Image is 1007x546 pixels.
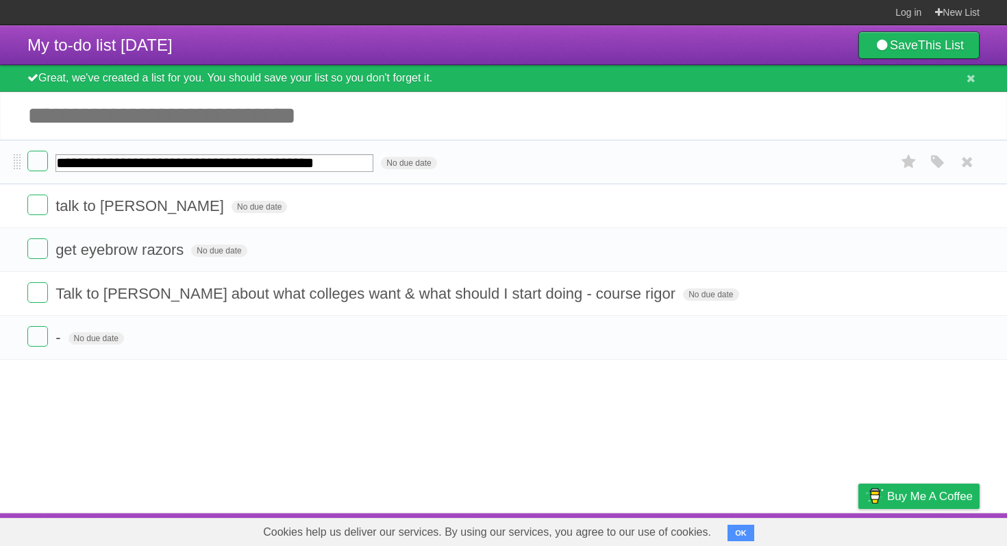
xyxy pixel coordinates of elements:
[728,525,754,541] button: OK
[27,195,48,215] label: Done
[27,282,48,303] label: Done
[27,151,48,171] label: Done
[918,38,964,52] b: This List
[191,245,247,257] span: No due date
[683,288,738,301] span: No due date
[55,329,64,346] span: -
[69,332,124,345] span: No due date
[721,517,777,543] a: Developers
[27,238,48,259] label: Done
[232,201,287,213] span: No due date
[858,484,980,509] a: Buy me a coffee
[55,197,227,214] span: talk to [PERSON_NAME]
[794,517,824,543] a: Terms
[841,517,876,543] a: Privacy
[865,484,884,508] img: Buy me a coffee
[896,151,922,173] label: Star task
[249,519,725,546] span: Cookies help us deliver our services. By using our services, you agree to our use of cookies.
[55,241,187,258] span: get eyebrow razors
[55,285,679,302] span: Talk to [PERSON_NAME] about what colleges want & what should I start doing - course rigor
[381,157,436,169] span: No due date
[893,517,980,543] a: Suggest a feature
[27,326,48,347] label: Done
[27,36,173,54] span: My to-do list [DATE]
[887,484,973,508] span: Buy me a coffee
[676,517,705,543] a: About
[858,32,980,59] a: SaveThis List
